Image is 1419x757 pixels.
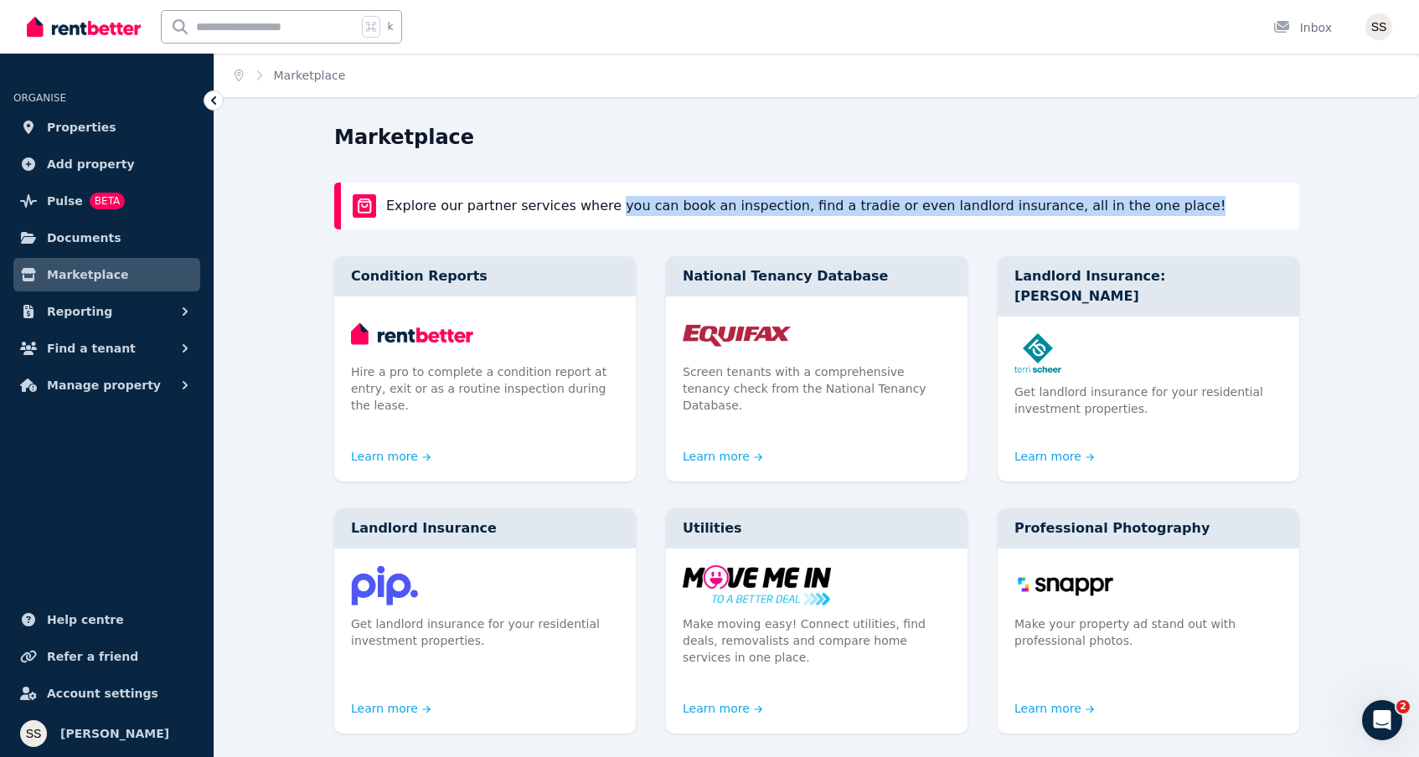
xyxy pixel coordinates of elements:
[47,301,112,322] span: Reporting
[20,720,47,747] img: Shashanka Saurav
[353,194,376,218] img: rentBetter Marketplace
[47,154,135,174] span: Add property
[351,615,619,649] p: Get landlord insurance for your residential investment properties.
[47,338,136,358] span: Find a tenant
[1273,19,1332,36] div: Inbox
[334,256,636,296] div: Condition Reports
[683,565,951,605] img: Utilities
[47,191,83,211] span: Pulse
[13,111,200,144] a: Properties
[13,221,200,255] a: Documents
[334,124,474,151] h1: Marketplace
[13,295,200,328] button: Reporting
[683,448,763,465] a: Learn more
[1014,565,1282,605] img: Professional Photography
[683,363,951,414] p: Screen tenants with a comprehensive tenancy check from the National Tenancy Database.
[351,363,619,414] p: Hire a pro to complete a condition report at entry, exit or as a routine inspection during the le...
[13,184,200,218] a: PulseBETA
[13,640,200,673] a: Refer a friend
[13,332,200,365] button: Find a tenant
[47,117,116,137] span: Properties
[47,683,158,703] span: Account settings
[998,508,1299,548] div: Professional Photography
[1014,448,1095,465] a: Learn more
[334,508,636,548] div: Landlord Insurance
[60,724,169,744] span: [PERSON_NAME]
[13,92,66,104] span: ORGANISE
[1396,700,1410,713] span: 2
[351,448,431,465] a: Learn more
[13,258,200,291] a: Marketplace
[666,256,967,296] div: National Tenancy Database
[1365,13,1392,40] img: Shashanka Saurav
[13,677,200,710] a: Account settings
[683,615,951,666] p: Make moving easy! Connect utilities, find deals, removalists and compare home services in one place.
[47,610,124,630] span: Help centre
[1014,700,1095,717] a: Learn more
[683,313,951,353] img: National Tenancy Database
[998,256,1299,317] div: Landlord Insurance: [PERSON_NAME]
[1362,700,1402,740] iframe: Intercom live chat
[47,646,138,667] span: Refer a friend
[47,228,121,248] span: Documents
[47,265,128,285] span: Marketplace
[683,700,763,717] a: Learn more
[666,508,967,548] div: Utilities
[1014,615,1282,649] p: Make your property ad stand out with professional photos.
[47,375,161,395] span: Manage property
[13,368,200,402] button: Manage property
[387,20,393,33] span: k
[13,147,200,181] a: Add property
[351,700,431,717] a: Learn more
[1014,384,1282,417] p: Get landlord insurance for your residential investment properties.
[214,54,365,97] nav: Breadcrumb
[386,196,1225,216] p: Explore our partner services where you can book an inspection, find a tradie or even landlord ins...
[351,565,619,605] img: Landlord Insurance
[90,193,125,209] span: BETA
[351,313,619,353] img: Condition Reports
[274,67,346,84] span: Marketplace
[13,603,200,636] a: Help centre
[1014,333,1282,373] img: Landlord Insurance: Terri Scheer
[27,14,141,39] img: RentBetter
